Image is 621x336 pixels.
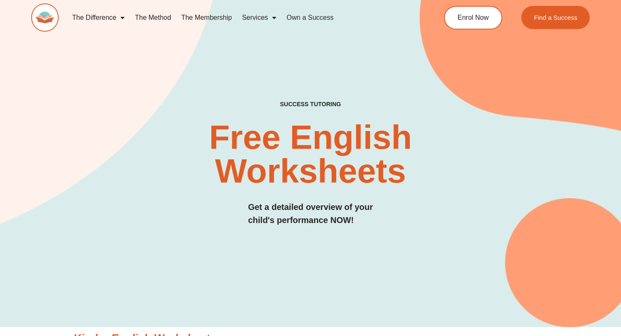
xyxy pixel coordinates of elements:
span: Enrol Now [458,14,489,21]
a: Find a Success [521,6,590,29]
a: The Membership [176,8,237,27]
a: Services [237,8,281,27]
span: Find a Success [534,14,577,21]
a: Own a Success [281,8,338,27]
nav: Menu [67,8,412,27]
a: Enrol Now [444,6,502,30]
a: The Difference [67,8,130,27]
h3: Get a detailed overview of your child's performance NOW! [248,201,373,227]
h2: Free English Worksheets​ [126,121,495,188]
h4: SUCCESS TUTORING​ [228,101,393,108]
a: The Method [130,8,176,27]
